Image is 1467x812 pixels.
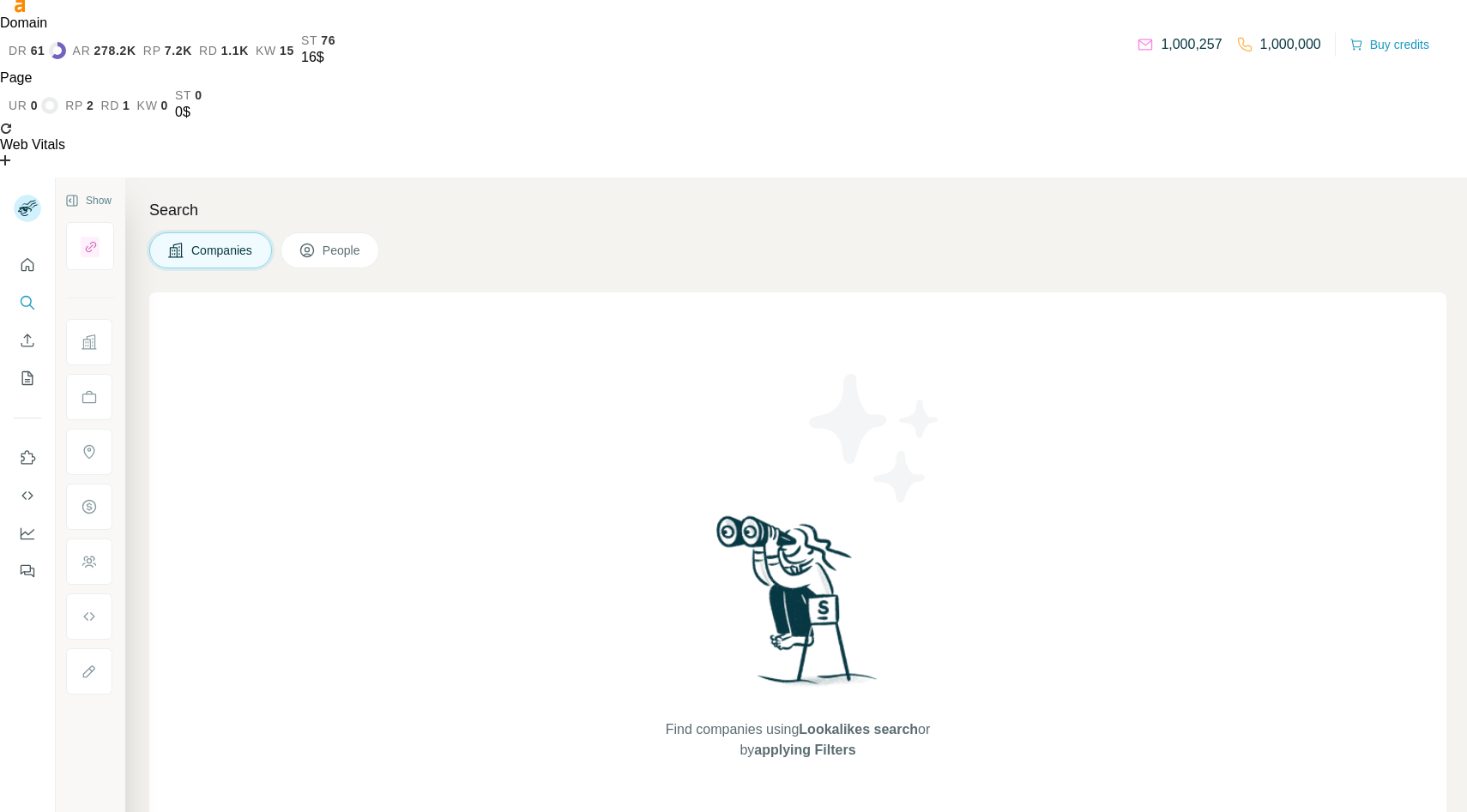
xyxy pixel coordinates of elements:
[9,44,27,57] span: dr
[14,442,41,473] button: Use Surfe on LinkedIn
[53,188,124,214] button: Show
[199,44,218,57] span: rd
[1349,33,1429,57] button: Buy credits
[65,99,94,112] a: rp2
[31,44,45,57] span: 61
[321,33,335,47] span: 76
[301,47,335,68] div: 16$
[100,99,130,112] a: rd1
[280,44,294,57] span: 15
[9,42,66,59] a: dr61
[73,44,91,57] span: ar
[123,99,130,112] span: 1
[175,88,202,102] a: st0
[65,99,83,112] span: rp
[191,242,254,259] span: Companies
[754,743,855,757] span: applying Filters
[149,198,1446,222] h4: Search
[14,363,41,394] button: My lists
[798,361,952,515] img: Surfe Illustration - Stars
[301,33,317,47] span: st
[799,722,918,737] span: Lookalikes search
[256,44,276,57] span: kw
[195,88,202,102] span: 0
[100,99,119,112] span: rd
[1260,34,1321,55] p: 1,000,000
[661,719,935,761] span: Find companies using or by
[1161,34,1222,55] p: 1,000,257
[143,44,192,57] a: rp7.2K
[175,102,202,123] div: 0$
[221,44,249,57] span: 1.1K
[94,44,136,57] span: 278.2K
[9,97,58,114] a: ur0
[14,480,41,511] button: Use Surfe API
[165,44,192,57] span: 7.2K
[175,88,191,102] span: st
[143,44,161,57] span: rp
[709,511,887,702] img: Surfe Illustration - Woman searching with binoculars
[73,44,136,57] a: ar278.2K
[323,242,362,259] span: People
[87,99,94,112] span: 2
[199,44,249,57] a: rd1.1K
[137,99,158,112] span: kw
[161,99,169,112] span: 0
[14,325,41,356] button: Enrich CSV
[14,287,41,318] button: Search
[14,518,41,549] button: Dashboard
[301,33,335,47] a: st76
[14,250,41,280] button: Quick start
[14,556,41,586] button: Feedback
[31,99,39,112] span: 0
[137,99,168,112] a: kw0
[256,44,294,57] a: kw15
[9,99,27,112] span: ur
